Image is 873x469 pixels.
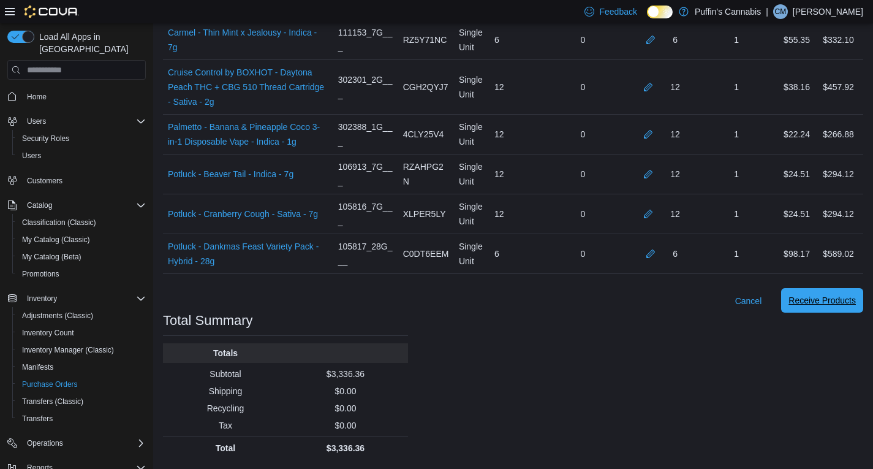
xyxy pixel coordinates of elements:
div: 12 [489,75,542,99]
button: Users [12,147,151,164]
div: $55.35 [776,28,818,52]
div: 1 [697,28,775,52]
div: 1 [697,75,775,99]
button: Promotions [12,265,151,283]
span: My Catalog (Beta) [22,252,81,262]
button: Adjustments (Classic) [12,307,151,324]
a: Inventory Count [17,326,79,340]
a: Potluck - Cranberry Cough - Sativa - 7g [168,207,318,221]
div: $294.12 [823,167,854,181]
a: Customers [22,173,67,188]
span: CGH2QYJ7 [403,80,448,94]
span: Classification (Classic) [17,215,146,230]
span: Inventory [22,291,146,306]
div: $38.16 [776,75,818,99]
a: Promotions [17,267,64,281]
div: $24.51 [776,202,818,226]
button: My Catalog (Classic) [12,231,151,248]
div: Single Unit [454,154,489,194]
span: CM [775,4,787,19]
span: Inventory [27,294,57,303]
span: Feedback [599,6,637,18]
button: Cancel [730,289,767,313]
span: 106913_7G___ [338,159,393,189]
div: 1 [697,202,775,226]
span: Transfers [22,414,53,424]
a: Carmel - Thin Mint x Jealousy - Indica - 7g [168,25,328,55]
p: [PERSON_NAME] [793,4,863,19]
button: Security Roles [12,130,151,147]
p: Total [168,442,283,454]
span: Users [22,151,41,161]
span: C0DT6EEM [403,246,449,261]
span: Manifests [22,362,53,372]
div: Single Unit [454,234,489,273]
p: Recycling [168,402,283,414]
div: $457.92 [823,80,854,94]
div: $294.12 [823,207,854,221]
button: Operations [2,435,151,452]
span: 302301_2G___ [338,72,393,102]
button: Customers [2,172,151,189]
button: Purchase Orders [12,376,151,393]
span: 4CLY25V4 [403,127,444,142]
div: 0 [542,202,624,226]
span: Load All Apps in [GEOGRAPHIC_DATA] [34,31,146,55]
div: Single Unit [454,194,489,234]
a: Potluck - Beaver Tail - Indica - 7g [168,167,293,181]
button: Inventory Manager (Classic) [12,341,151,359]
div: Single Unit [454,20,489,59]
button: Catalog [22,198,57,213]
a: My Catalog (Classic) [17,232,95,247]
div: 12 [670,80,680,94]
span: Users [17,148,146,163]
div: 0 [542,75,624,99]
span: RZAHPG2N [403,159,449,189]
a: Users [17,148,46,163]
button: Users [2,113,151,130]
span: Purchase Orders [17,377,146,392]
div: Curtis Muir [773,4,788,19]
img: Cova [25,6,79,18]
div: 12 [670,127,680,142]
div: 0 [542,162,624,186]
a: Adjustments (Classic) [17,308,98,323]
div: $24.51 [776,162,818,186]
a: Classification (Classic) [17,215,101,230]
div: 0 [542,122,624,147]
span: Customers [22,173,146,188]
button: Users [22,114,51,129]
a: Palmetto - Banana & Pineapple Coco 3-in-1 Disposable Vape - Indica - 1g [168,120,328,149]
div: 1 [697,162,775,186]
span: Adjustments (Classic) [17,308,146,323]
span: Purchase Orders [22,379,78,389]
p: $3,336.36 [288,368,403,380]
div: Single Unit [454,115,489,154]
div: Single Unit [454,67,489,107]
p: Shipping [168,385,283,397]
span: My Catalog (Beta) [17,250,146,264]
button: Transfers [12,410,151,427]
div: 12 [489,202,542,226]
a: Inventory Manager (Classic) [17,343,119,357]
a: Potluck - Dankmas Feast Variety Pack - Hybrid - 28g [168,239,328,269]
span: Inventory Manager (Classic) [22,345,114,355]
div: 6 [673,246,678,261]
span: 302388_1G___ [338,120,393,149]
h3: Total Summary [163,313,253,328]
span: Classification (Classic) [22,218,96,227]
a: Transfers (Classic) [17,394,88,409]
span: 105816_7G___ [338,199,393,229]
span: Transfers (Classic) [17,394,146,409]
a: Transfers [17,411,58,426]
p: $3,336.36 [288,442,403,454]
span: Cancel [735,295,762,307]
span: Receive Products [788,294,856,307]
div: 1 [697,122,775,147]
div: $266.88 [823,127,854,142]
button: Receive Products [781,288,863,313]
span: Users [27,116,46,126]
button: Transfers (Classic) [12,393,151,410]
span: 111153_7G___ [338,25,393,55]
